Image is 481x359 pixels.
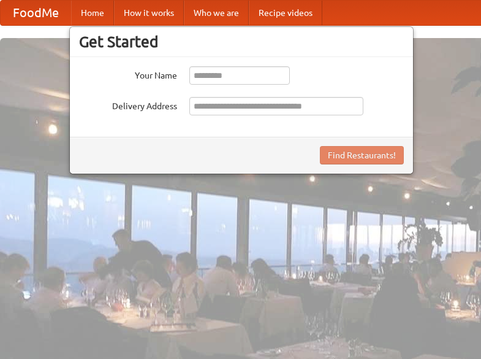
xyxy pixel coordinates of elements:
[71,1,114,25] a: Home
[1,1,71,25] a: FoodMe
[249,1,322,25] a: Recipe videos
[79,97,177,112] label: Delivery Address
[114,1,184,25] a: How it works
[79,33,404,51] h3: Get Started
[79,66,177,82] label: Your Name
[320,146,404,164] button: Find Restaurants!
[184,1,249,25] a: Who we are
